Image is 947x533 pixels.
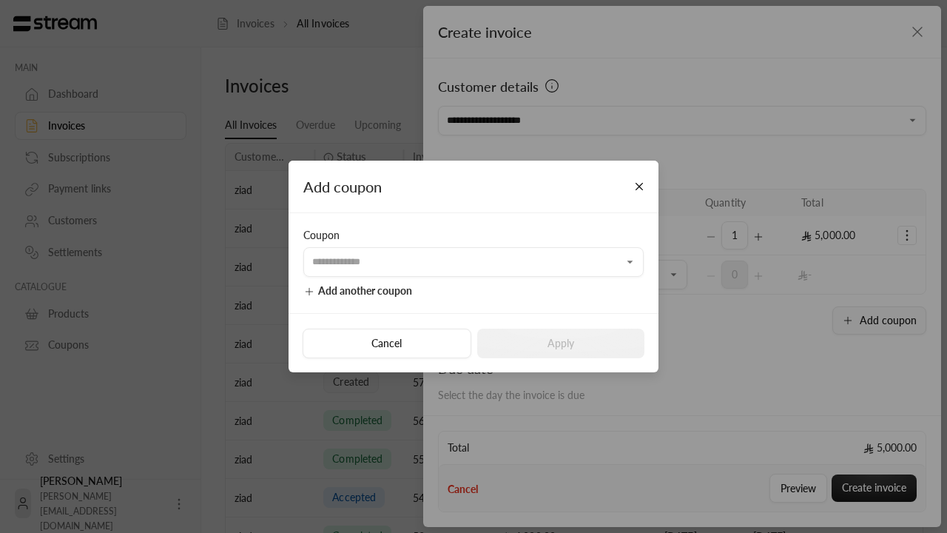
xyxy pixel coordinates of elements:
[303,178,382,195] span: Add coupon
[627,174,653,200] button: Close
[621,253,639,271] button: Open
[318,284,412,297] span: Add another coupon
[303,329,471,358] button: Cancel
[303,228,644,243] div: Coupon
